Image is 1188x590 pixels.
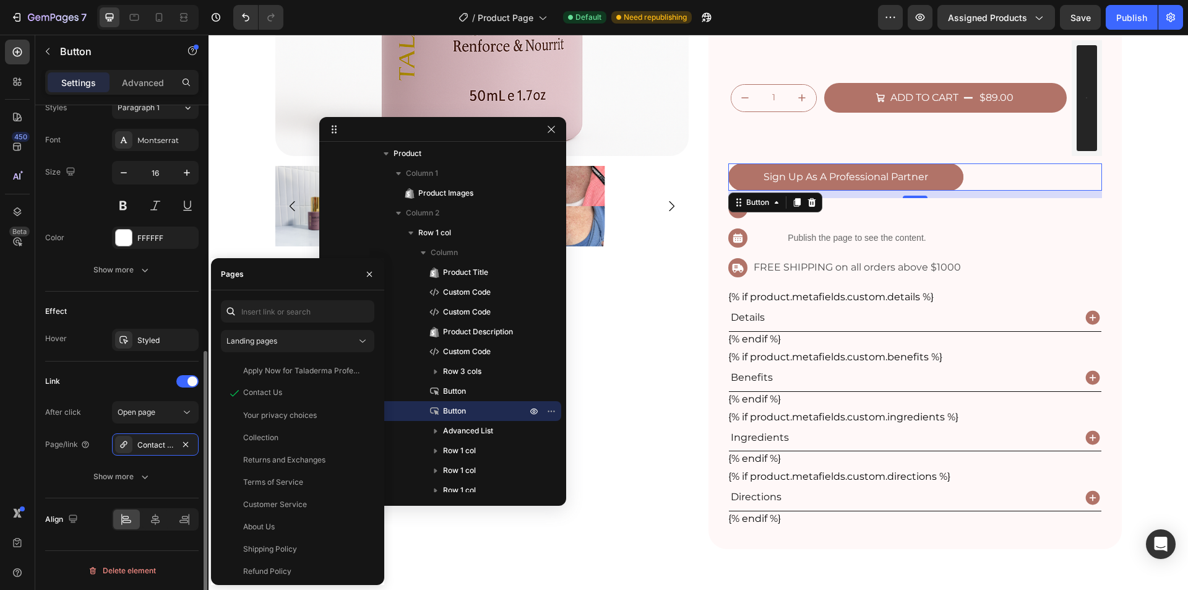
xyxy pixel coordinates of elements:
span: Product Images [418,187,473,199]
div: Contact Us [137,440,173,451]
div: {% endif %} [520,417,893,432]
span: Save [1070,12,1091,23]
div: Font [45,134,61,145]
div: Hover [45,333,67,344]
span: Product Title [443,266,488,279]
div: FFFFFF [137,233,196,244]
div: add to cart [682,54,750,72]
div: After click [45,407,81,418]
div: Contact Us [243,387,282,398]
button: Carousel Next Arrow [455,164,470,179]
span: Paragraph 1 [118,102,160,113]
div: {% endif %} [520,357,893,372]
p: Benefits [522,334,564,352]
div: $89.00 [770,53,806,74]
iframe: Design area [209,35,1188,590]
button: Wishlist Plus [868,11,889,116]
button: Publish [1106,5,1158,30]
div: Open Intercom Messenger [1146,529,1176,559]
div: Effect [45,306,67,317]
span: Row 3 cols [443,365,481,378]
span: Custom Code [443,345,491,358]
p: Ingredients [522,394,580,412]
p: In stock [546,165,752,183]
div: Apply Now for Taladerma Professional Access [243,365,362,376]
span: Custom Code [443,286,491,298]
span: Product [394,147,421,160]
p: Settings [61,76,96,89]
p: Details [522,274,556,292]
div: Your privacy choices [243,410,317,421]
span: Landing pages [226,336,277,345]
span: Column 1 [406,167,438,180]
span: Need republishing [624,12,687,23]
input: Insert link or search [221,300,374,323]
div: 450 [12,132,30,142]
span: Open page [118,407,155,417]
div: Undo/Redo [233,5,283,30]
div: {% endif %} [520,477,893,492]
div: Montserrat [137,135,196,146]
div: Returns and Exchanges [243,454,325,466]
span: Advanced List [443,425,493,437]
div: {% if product.metafields.custom.details %} [520,255,893,270]
p: Advanced [122,76,164,89]
span: Custom Code [443,306,491,318]
img: CKKXmdzFx_MCEAE=.jpeg [877,63,879,64]
span: Product Page [478,11,533,24]
button: Save [1060,5,1101,30]
span: Row 1 col [418,227,451,239]
span: Column [431,246,458,259]
div: Refund Policy [243,566,291,577]
div: Pages [221,269,244,280]
button: Show more [45,466,199,488]
div: {% endif %} [520,297,893,312]
button: 7 [5,5,92,30]
button: decrement [523,50,551,77]
div: Styles [45,102,67,113]
div: {% if product.metafields.custom.ingredients %} [520,375,893,390]
div: Terms of Service [243,477,303,488]
p: 7 [81,10,87,25]
span: Row 1 col [443,464,476,477]
button: Landing pages [221,330,374,352]
span: Row 1 col [443,484,476,497]
p: Directions [522,454,573,472]
div: Link [45,376,60,387]
div: Delete element [88,563,156,578]
div: Align [45,511,80,528]
div: Button [535,162,563,173]
div: Collection [243,432,278,443]
div: Shipping Policy [243,544,297,555]
span: Button [443,385,466,397]
span: Assigned Products [948,11,1027,24]
span: Product Description [443,326,513,338]
div: Styled [137,335,196,346]
span: Column 2 [406,207,439,219]
a: Sign Up As A Professional Partner [520,129,755,157]
div: About Us [243,521,275,532]
p: Sign Up As A Professional Partner [555,134,720,152]
button: add to cart&nbsp; [616,48,858,79]
div: Size [45,164,78,181]
div: Color [45,232,64,243]
div: {% if product.metafields.custom.benefits %} [520,315,893,330]
button: Open page [112,401,199,423]
button: Assigned Products [937,5,1055,30]
button: Show more [45,259,199,281]
span: Button [443,405,466,417]
div: {% if product.metafields.custom.directions %} [520,435,893,449]
div: Beta [9,227,30,236]
p: Button [60,44,165,59]
div: Page/link [45,439,90,450]
button: increment [580,50,608,77]
button: Delete element [45,561,199,581]
p: FREE SHIPPING on all orders above $1000 [545,224,752,242]
div: Customer Service [243,499,307,510]
span: Default [575,12,601,23]
div: Show more [93,264,151,276]
span: / [472,11,475,24]
p: Publish the page to see the content. [544,197,754,210]
input: quantity [551,50,580,77]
